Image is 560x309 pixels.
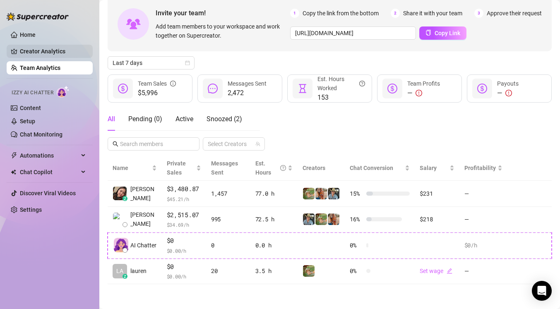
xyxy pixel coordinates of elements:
span: 153 [317,93,365,103]
div: Est. Hours [255,159,286,177]
span: 2,472 [228,88,267,98]
span: Snoozed ( 2 ) [207,115,242,123]
span: team [255,141,260,146]
span: edit [447,268,452,274]
span: search [113,141,118,147]
span: $ 0.00 /h [167,272,201,280]
span: copy [425,30,431,36]
span: dollar-circle [387,84,397,93]
td: — [459,181,507,207]
span: AI Chatter [130,241,156,250]
span: Copy the link from the bottom [303,9,379,18]
span: Last 7 days [113,57,190,69]
img: AI Chatter [57,86,70,98]
span: exclamation-circle [416,90,422,96]
span: $2,515.07 [167,210,201,220]
span: Approve their request [487,9,542,18]
span: Messages Sent [211,160,238,176]
span: Chat Conversion [350,165,393,171]
span: lauren [130,266,147,275]
a: Set wageedit [420,268,452,274]
span: Automations [20,149,79,162]
div: — [497,88,519,98]
span: LA [116,266,123,275]
img: Greg [328,188,339,199]
button: Copy Link [419,26,466,40]
div: 1,457 [211,189,245,198]
div: $218 [420,215,454,224]
span: Name [113,163,150,172]
span: Invite your team! [156,8,290,18]
span: Chat Copilot [20,165,79,179]
img: Cowgirl [303,188,315,199]
input: Search members [120,139,188,149]
a: Chat Monitoring [20,131,62,138]
span: dollar-circle [118,84,128,93]
div: 72.5 h [255,215,293,224]
span: exclamation-circle [505,90,512,96]
span: Salary [420,165,437,171]
span: Team Profits [407,80,440,87]
img: ItsBlondebarbie [328,213,339,225]
a: Setup [20,118,35,125]
span: 0 % [350,241,363,250]
img: Jade [113,213,127,226]
div: Est. Hours Worked [317,74,365,93]
span: $0 [167,236,201,246]
span: 3 [474,9,483,18]
div: Pending ( 0 ) [128,114,162,124]
span: 15 % [350,189,363,198]
img: Greg [303,213,315,225]
a: Content [20,105,41,111]
td: — [459,207,507,233]
span: question-circle [359,74,365,93]
div: Open Intercom Messenger [532,281,552,301]
span: $5,996 [138,88,176,98]
div: z [123,196,127,201]
div: Team Sales [138,79,176,88]
div: 0 [211,241,245,250]
td: — [459,259,507,285]
div: 0.0 h [255,241,293,250]
span: Izzy AI Chatter [12,89,53,97]
img: ItsBlondebarbie [315,188,327,199]
img: Cowgirl [315,213,327,225]
th: Creators [298,156,345,181]
span: calendar [185,60,190,65]
span: info-circle [170,79,176,88]
div: All [108,114,115,124]
span: 16 % [350,215,363,224]
span: 1 [290,9,299,18]
span: message [208,84,218,93]
span: hourglass [298,84,308,93]
div: $231 [420,189,454,198]
th: Name [108,156,162,181]
div: z [123,274,127,279]
a: Team Analytics [20,65,60,71]
span: $ 34.69 /h [167,220,201,229]
a: Creator Analytics [20,45,86,58]
span: Profitability [464,165,496,171]
div: 77.0 h [255,189,293,198]
span: $ 45.21 /h [167,195,201,203]
a: Home [20,31,36,38]
span: $ 0.00 /h [167,247,201,255]
span: Share it with your team [403,9,462,18]
span: question-circle [280,159,286,177]
div: $0 /h [464,241,502,250]
span: $0 [167,262,201,272]
div: 995 [211,215,245,224]
span: [PERSON_NAME] [130,210,157,228]
img: Mia Mor [113,187,127,200]
span: Private Sales [167,160,186,176]
span: thunderbolt [11,152,17,159]
img: izzy-ai-chatter-avatar-DDCN_rTZ.svg [114,238,128,252]
span: 2 [391,9,400,18]
span: $3,480.87 [167,184,201,194]
div: 3.5 h [255,266,293,275]
div: 20 [211,266,245,275]
span: [PERSON_NAME] [130,184,157,203]
span: dollar-circle [477,84,487,93]
span: Add team members to your workspace and work together on Supercreator. [156,22,287,40]
img: Chat Copilot [11,169,16,175]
